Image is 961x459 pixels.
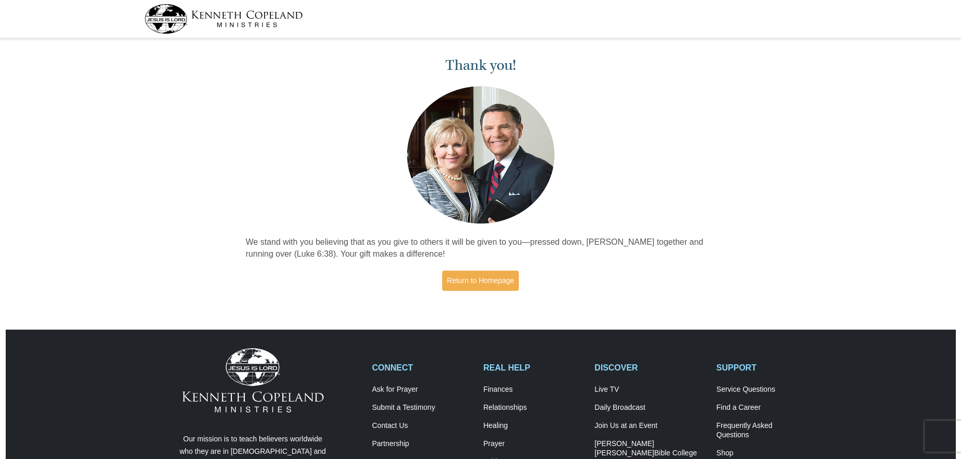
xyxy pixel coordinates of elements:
a: Frequently AskedQuestions [717,421,817,440]
a: Healing [483,421,584,431]
a: Find a Career [717,403,817,412]
a: Partnership [372,439,473,449]
h2: REAL HELP [483,363,584,373]
a: Prayer [483,439,584,449]
a: Live TV [594,385,705,394]
a: Shop [717,449,817,458]
a: Join Us at an Event [594,421,705,431]
a: Submit a Testimony [372,403,473,412]
h2: DISCOVER [594,363,705,373]
h2: SUPPORT [717,363,817,373]
a: Ask for Prayer [372,385,473,394]
a: Relationships [483,403,584,412]
a: Service Questions [717,385,817,394]
img: Kenneth Copeland Ministries [182,348,324,412]
a: Return to Homepage [442,271,519,291]
a: Finances [483,385,584,394]
img: kcm-header-logo.svg [144,4,303,34]
a: Daily Broadcast [594,403,705,412]
img: Kenneth and Gloria [404,84,557,226]
a: [PERSON_NAME] [PERSON_NAME]Bible College [594,439,705,458]
a: Contact Us [372,421,473,431]
span: Bible College [654,449,697,457]
p: We stand with you believing that as you give to others it will be given to you—pressed down, [PER... [246,236,716,260]
h2: CONNECT [372,363,473,373]
h1: Thank you! [246,57,716,74]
